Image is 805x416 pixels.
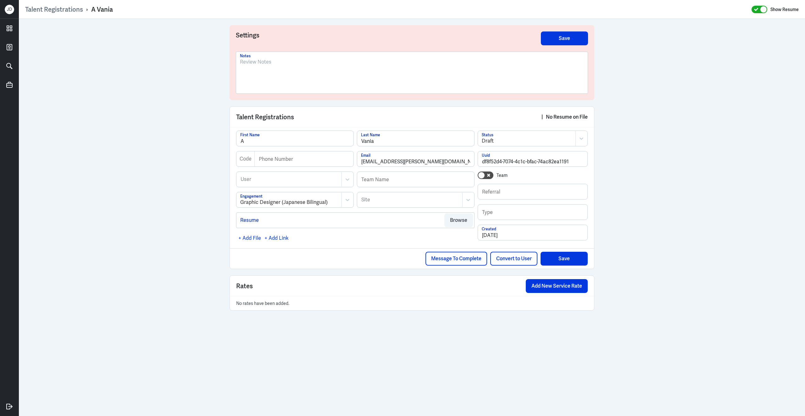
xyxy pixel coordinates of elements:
input: Email [357,151,474,166]
span: No Resume on File [546,114,588,120]
div: J D [5,5,14,14]
button: Browse [444,213,473,227]
label: Team [497,172,508,179]
input: Created [478,225,587,240]
span: Rates [236,281,253,291]
input: Type [478,205,587,220]
p: › [83,5,91,14]
button: Save [541,31,588,45]
label: Show Resume [770,5,799,14]
a: Talent Registrations [25,5,83,14]
button: Convert to User [490,252,537,266]
h3: Settings [236,31,541,45]
div: | [541,113,588,121]
input: Team Name [357,172,474,187]
div: + Add File [236,233,263,244]
button: Add New Service Rate [526,279,588,293]
input: Phone Number [255,151,353,166]
div: Talent Registrations [230,107,594,127]
p: No rates have been added. [236,300,588,307]
input: Last Name [357,131,474,146]
div: A Vania [91,5,113,14]
input: Referral [478,184,587,199]
input: Uuid [478,151,587,166]
button: Save [541,252,588,266]
input: First Name [236,131,353,146]
button: Message To Complete [425,252,487,266]
div: + Add Link [263,233,290,244]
